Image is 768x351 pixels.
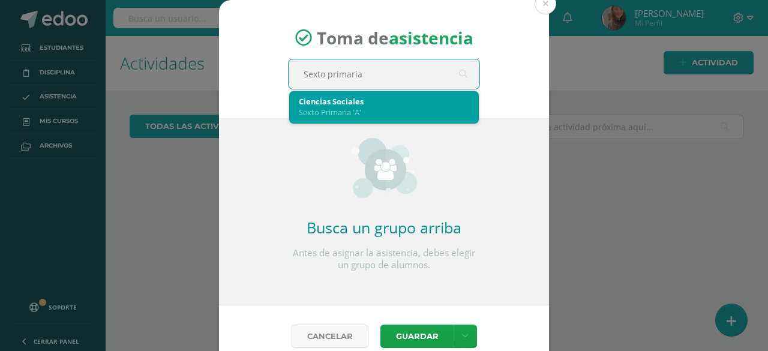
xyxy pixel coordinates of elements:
a: Cancelar [292,325,368,348]
img: groups_small.png [352,138,417,198]
div: Ciencias Sociales [299,96,469,107]
h2: Busca un grupo arriba [288,217,480,238]
p: Antes de asignar la asistencia, debes elegir un grupo de alumnos. [288,247,480,271]
span: Toma de [317,26,473,49]
input: Busca un grado o sección aquí... [289,59,479,89]
strong: asistencia [389,26,473,49]
button: Guardar [380,325,454,348]
div: Sexto Primaria 'A' [299,107,469,118]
